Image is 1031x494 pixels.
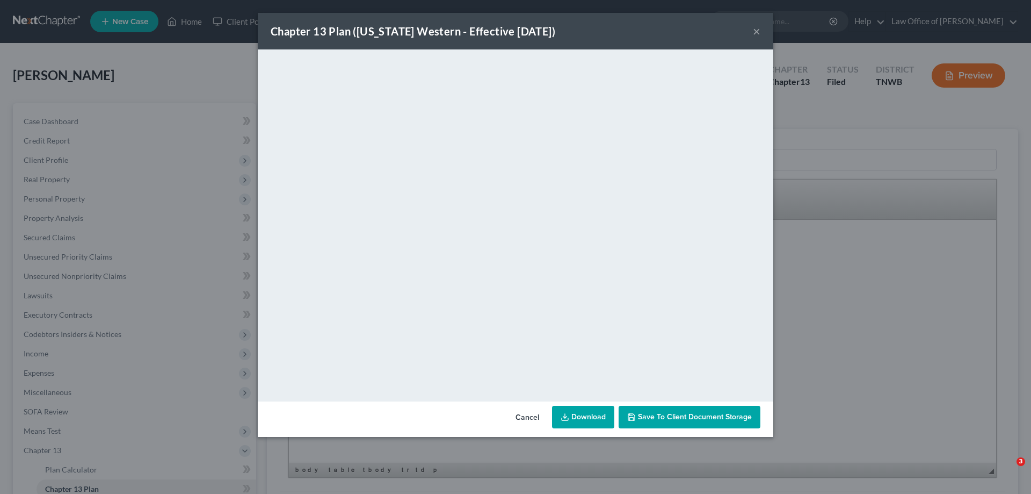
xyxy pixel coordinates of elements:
button: × [753,25,760,38]
span: 3 [1017,457,1025,466]
span: Save to Client Document Storage [638,412,752,421]
iframe: <object ng-attr-data='[URL][DOMAIN_NAME]' type='application/pdf' width='100%' height='650px'></ob... [258,49,773,399]
div: Chapter 13 Plan ([US_STATE] Western - Effective [DATE]) [271,24,555,39]
iframe: Intercom live chat [994,457,1020,483]
button: Save to Client Document Storage [619,406,760,428]
a: Download [552,406,614,428]
button: Cancel [507,407,548,428]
